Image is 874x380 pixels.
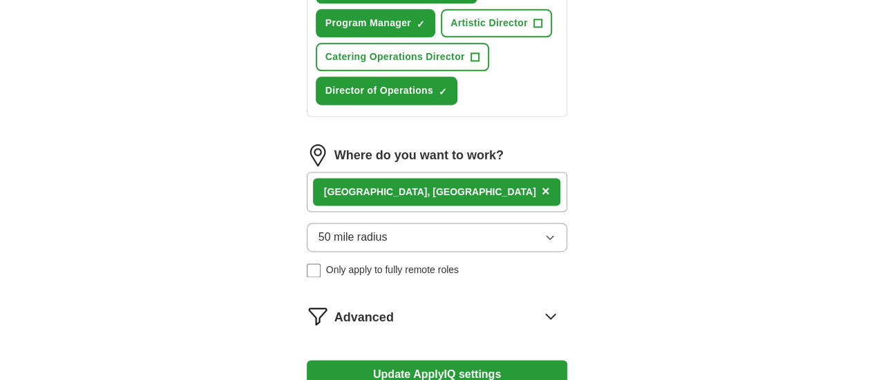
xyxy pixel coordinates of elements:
span: × [542,183,550,199]
button: Artistic Director [441,9,552,37]
span: ✓ [439,86,447,97]
div: [GEOGRAPHIC_DATA], [GEOGRAPHIC_DATA] [324,185,536,199]
button: Director of Operations✓ [316,77,457,105]
span: Only apply to fully remote roles [326,263,459,277]
img: location.png [307,144,329,166]
img: filter [307,305,329,327]
button: 50 mile radius [307,223,568,252]
span: ✓ [417,19,425,30]
label: Where do you want to work? [334,146,504,165]
span: Catering Operations Director [325,50,465,64]
button: Catering Operations Director [316,43,489,71]
span: Director of Operations [325,83,433,98]
span: Artistic Director [450,16,528,30]
button: × [542,181,550,202]
span: Program Manager [325,16,411,30]
span: Advanced [334,308,394,327]
button: Program Manager✓ [316,9,435,37]
input: Only apply to fully remote roles [307,263,321,277]
span: 50 mile radius [319,229,388,246]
